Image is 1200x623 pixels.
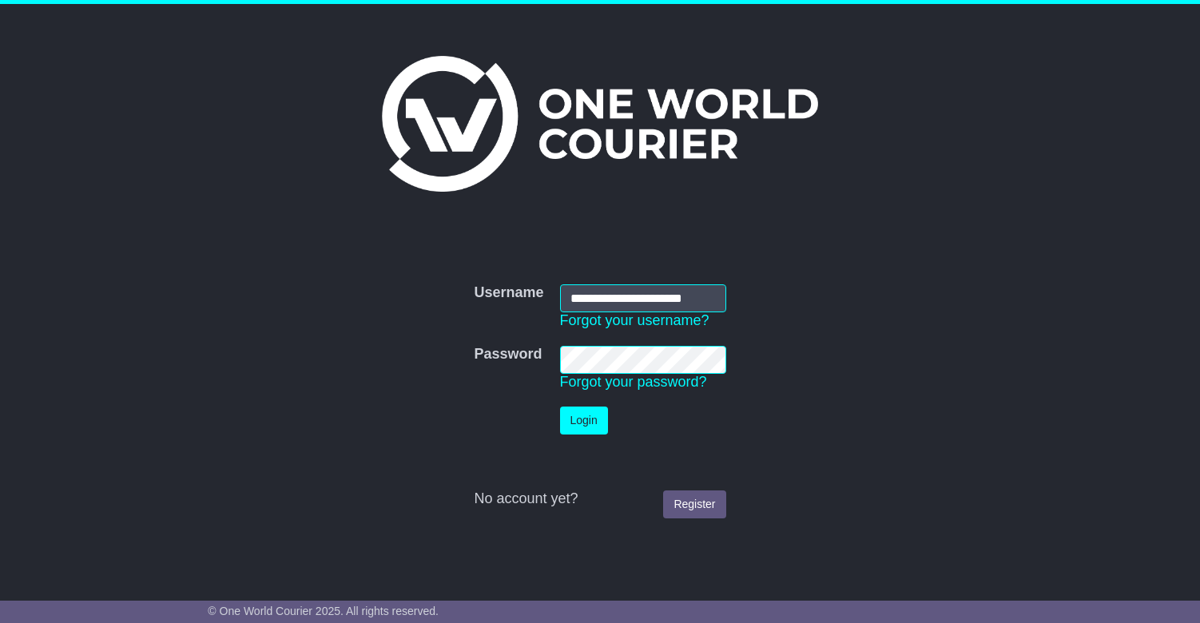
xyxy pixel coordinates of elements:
[474,490,725,508] div: No account yet?
[560,312,709,328] a: Forgot your username?
[560,374,707,390] a: Forgot your password?
[208,605,439,617] span: © One World Courier 2025. All rights reserved.
[663,490,725,518] a: Register
[474,346,542,363] label: Password
[382,56,818,192] img: One World
[560,407,608,435] button: Login
[474,284,543,302] label: Username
